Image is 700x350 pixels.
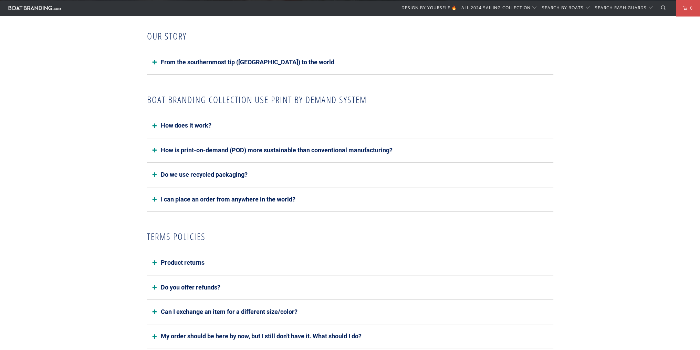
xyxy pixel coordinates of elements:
[147,324,553,349] button: My order should be here by now, but I still don't have it. What should I do?
[654,4,674,12] a: Search
[147,251,553,275] button: Product returns
[687,4,693,12] span: 0
[401,5,457,11] span: DESIGN BY YOURSELF 🔥
[147,219,553,244] h2: Terms policies
[147,50,553,75] button: From the southernmost tip ([GEOGRAPHIC_DATA]) to the world
[147,138,553,163] button: How is print-on-demand (POD) more sustainable than conventional manufacturing?
[147,83,553,107] h2: BOAT BRANDING COLLECTION USE PRINT BY DEMAND SYSTEM
[147,19,553,43] h2: OUR STORY
[147,300,553,324] button: Can I exchange an item for a different size/color?
[147,187,553,212] button: I can place an order from anywhere in the world?
[7,4,62,11] img: Boatbranding
[147,163,553,187] button: Do we use recycled packaging?
[461,5,530,11] span: ALL 2024 SAILING COLLECTION
[542,5,584,11] span: SEARCH BY BOATS
[147,275,553,300] button: Do you offer refunds?
[595,5,647,11] span: SEARCH RASH GUARDS
[147,113,553,138] button: How does it work?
